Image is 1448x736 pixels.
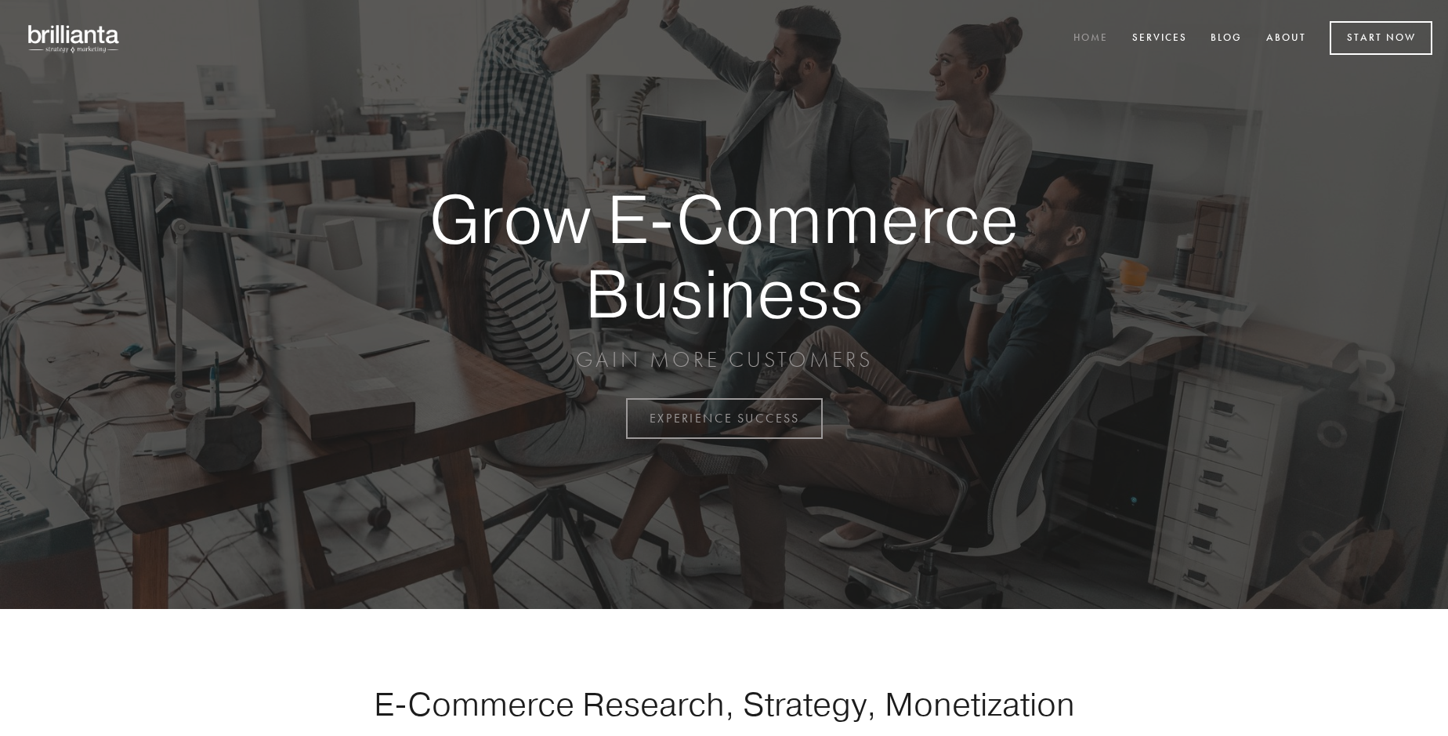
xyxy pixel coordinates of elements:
p: GAIN MORE CUSTOMERS [375,346,1073,374]
a: Blog [1200,26,1252,52]
img: brillianta - research, strategy, marketing [16,16,133,61]
h1: E-Commerce Research, Strategy, Monetization [324,684,1124,723]
a: About [1256,26,1316,52]
a: EXPERIENCE SUCCESS [626,398,823,439]
a: Services [1122,26,1197,52]
strong: Grow E-Commerce Business [375,182,1073,330]
a: Start Now [1330,21,1432,55]
a: Home [1063,26,1118,52]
